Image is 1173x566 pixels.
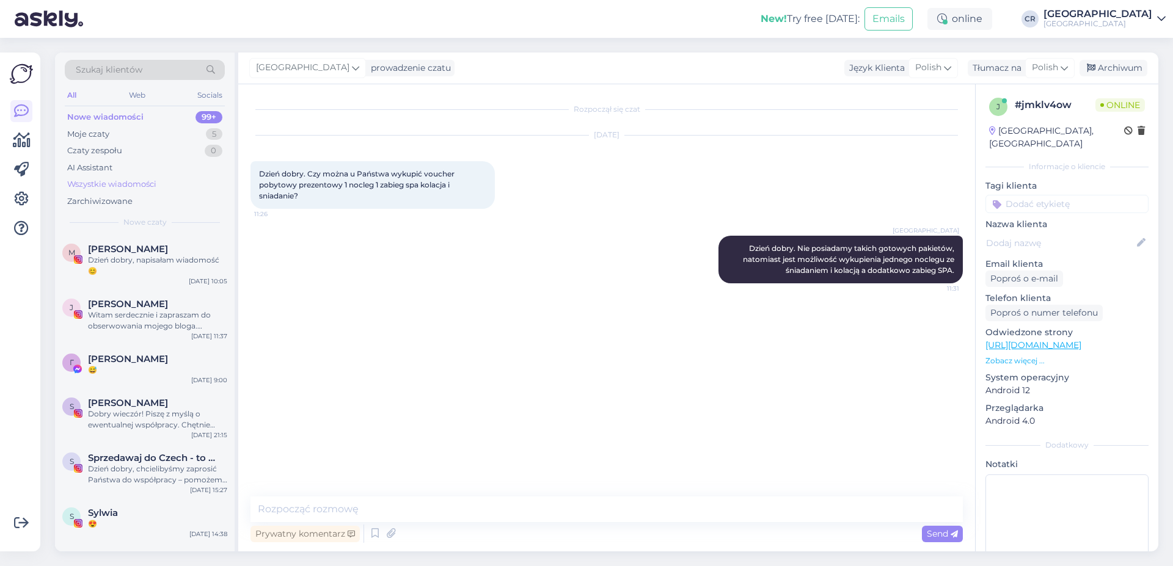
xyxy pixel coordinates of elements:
[985,195,1149,213] input: Dodać etykietę
[10,62,33,85] img: Askly Logo
[67,128,109,140] div: Moje czaty
[915,61,941,74] span: Polish
[985,458,1149,471] p: Notatki
[985,258,1149,270] p: Email klienta
[189,277,227,286] div: [DATE] 10:05
[864,7,913,31] button: Emails
[250,526,360,542] div: Prywatny komentarz
[70,457,74,466] span: S
[985,339,1081,350] a: [URL][DOMAIN_NAME]
[1043,19,1152,29] div: [GEOGRAPHIC_DATA]
[1095,98,1145,112] span: Online
[88,452,215,463] span: Sprzedawaj do Czech - to proste!
[191,430,227,440] div: [DATE] 21:15
[1021,10,1039,27] div: CR
[126,87,148,103] div: Web
[67,178,156,190] div: Wszystkie wiadomości
[996,102,1000,111] span: j
[195,87,225,103] div: Socials
[985,270,1063,287] div: Poproś o e-mail
[67,145,122,157] div: Czaty zespołu
[1032,61,1058,74] span: Polish
[76,63,142,76] span: Szukaj klientów
[259,169,456,200] span: Dzień dobry. Czy można u Państwa wykupić voucher pobytowy prezentowy 1 nocleg 1 zabieg spa kolacj...
[67,162,112,174] div: AI Assistant
[88,463,227,485] div: Dzień dobry, chcielibyśmy zaprosić Państwa do współpracy – pomożemy dotrzeć do czeskich i [DEMOGR...
[88,518,227,529] div: 😍
[844,62,905,74] div: Język Klienta
[989,125,1124,150] div: [GEOGRAPHIC_DATA], [GEOGRAPHIC_DATA]
[985,305,1103,321] div: Poproś o numer telefonu
[743,244,956,275] span: Dzień dobry. Nie posiadamy takich gotowych pakietów, natomiast jest możliwość wykupienia jednego ...
[88,255,227,277] div: Dzień dobry, napisałam wiadomość 😊
[985,371,1149,384] p: System operacyjny
[206,128,222,140] div: 5
[985,161,1149,172] div: Informacje o kliencie
[191,332,227,341] div: [DATE] 11:37
[1015,98,1095,112] div: # jmklv4ow
[250,129,963,140] div: [DATE]
[927,528,958,539] span: Send
[68,248,75,257] span: M
[985,440,1149,451] div: Dodatkowy
[1043,9,1166,29] a: [GEOGRAPHIC_DATA][GEOGRAPHIC_DATA]
[205,145,222,157] div: 0
[986,236,1135,250] input: Dodaj nazwę
[893,226,959,235] span: [GEOGRAPHIC_DATA]
[1043,9,1152,19] div: [GEOGRAPHIC_DATA]
[65,87,79,103] div: All
[70,512,74,521] span: S
[195,111,222,123] div: 99+
[366,62,451,74] div: prowadzenie czatu
[88,310,227,332] div: Witam serdecznie i zapraszam do obserwowania mojego bloga. Obecnie posiadam ponad 22 tys. followe...
[256,61,349,74] span: [GEOGRAPHIC_DATA]
[70,303,73,312] span: J
[913,284,959,293] span: 11:31
[70,402,74,411] span: S
[985,402,1149,415] p: Przeglądarka
[985,180,1149,192] p: Tagi klienta
[761,13,787,24] b: New!
[985,415,1149,427] p: Android 4.0
[70,358,74,367] span: Г
[88,354,168,365] span: Галина Попова
[1080,60,1147,76] div: Archiwum
[88,507,118,518] span: Sylwia
[88,365,227,376] div: 😅
[985,355,1149,366] p: Zobacz więcej ...
[985,292,1149,305] p: Telefon klienta
[67,195,133,208] div: Zarchiwizowane
[985,326,1149,339] p: Odwiedzone strony
[123,217,167,228] span: Nowe czaty
[985,384,1149,397] p: Android 12
[927,8,992,30] div: online
[761,12,860,26] div: Try free [DATE]:
[88,397,168,408] span: Sylwia Tomczak
[968,62,1021,74] div: Tłumacz na
[88,408,227,430] div: Dobry wieczór! Piszę z myślą o ewentualnej współpracy. Chętnie przygotuję materiały w ramach poby...
[254,209,300,219] span: 11:26
[189,529,227,539] div: [DATE] 14:38
[985,218,1149,231] p: Nazwa klienta
[88,299,168,310] span: Joanna Wesołek
[88,244,168,255] span: Monika Kowalewska
[250,104,963,115] div: Rozpoczął się czat
[67,111,144,123] div: Nowe wiadomości
[191,376,227,385] div: [DATE] 9:00
[190,485,227,495] div: [DATE] 15:27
